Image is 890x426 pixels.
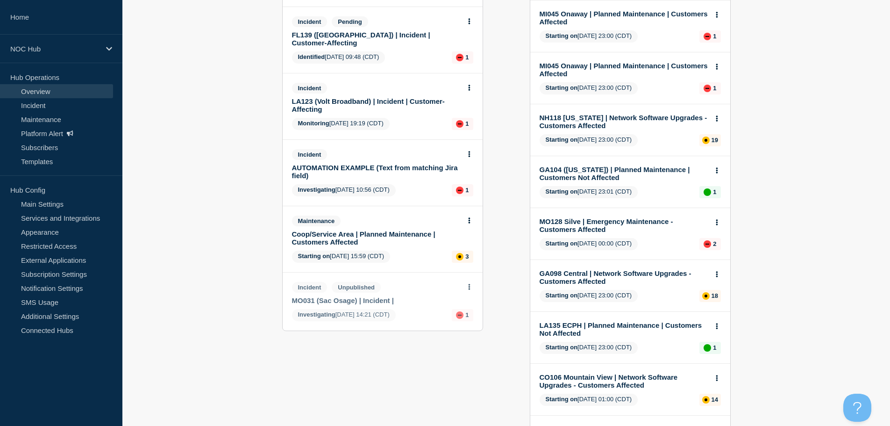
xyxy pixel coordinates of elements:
div: affected [702,137,710,144]
p: 1 [465,54,469,61]
span: Maintenance [292,216,341,226]
span: Investigating [298,311,335,318]
a: MI045 Onaway | Planned Maintenance | Customers Affected [540,62,708,78]
span: Investigating [298,186,335,193]
span: [DATE] 15:59 (CDT) [292,251,391,263]
a: Coop/Service Area | Planned Maintenance | Customers Affected [292,230,461,246]
span: [DATE] 23:00 (CDT) [540,134,638,146]
a: MO031 (Sac Osage) | Incident | [292,296,461,304]
span: Identified [298,53,325,60]
a: LA135 ECPH | Planned Maintenance | Customers Not Affected [540,321,708,337]
div: affected [702,292,710,300]
a: CO106 Mountain View | Network Software Upgrades - Customers Affected [540,373,708,389]
p: 1 [713,33,716,40]
span: Starting on [546,240,578,247]
span: [DATE] 23:00 (CDT) [540,342,638,354]
div: down [456,311,463,319]
span: Incident [292,149,328,160]
span: Pending [332,16,368,27]
span: Starting on [298,253,330,260]
p: 1 [465,311,469,318]
span: Starting on [546,32,578,39]
a: MI045 Onaway | Planned Maintenance | Customers Affected [540,10,708,26]
div: affected [702,396,710,404]
p: 18 [712,292,718,299]
p: 1 [713,344,716,351]
p: 2 [713,240,716,247]
p: 1 [465,187,469,194]
span: [DATE] 19:19 (CDT) [292,118,390,130]
span: [DATE] 23:00 (CDT) [540,82,638,94]
div: down [456,54,463,61]
span: Unpublished [332,282,381,293]
span: [DATE] 23:00 (CDT) [540,290,638,302]
a: NH118 [US_STATE] | Network Software Upgrades - Customers Affected [540,114,708,130]
p: 1 [713,188,716,195]
div: down [456,120,463,128]
span: [DATE] 23:01 (CDT) [540,186,638,198]
a: LA123 (Volt Broadband) | Incident | Customer-Affecting [292,97,461,113]
p: 3 [465,253,469,260]
span: Starting on [546,396,578,403]
span: Starting on [546,292,578,299]
span: Starting on [546,344,578,351]
span: Incident [292,83,328,94]
p: 14 [712,396,718,403]
span: Monitoring [298,120,329,127]
span: Starting on [546,188,578,195]
div: down [704,33,711,40]
span: [DATE] 10:56 (CDT) [292,184,396,196]
a: MO128 Silve | Emergency Maintenance - Customers Affected [540,217,708,233]
p: 1 [465,120,469,127]
span: Starting on [546,84,578,91]
div: down [704,240,711,248]
a: AUTOMATION EXAMPLE (Text from matching Jira field) [292,164,461,180]
a: GA098 Central | Network Software Upgrades - Customers Affected [540,269,708,285]
span: Starting on [546,136,578,143]
span: [DATE] 00:00 (CDT) [540,238,638,250]
span: [DATE] 09:48 (CDT) [292,51,385,64]
iframe: Help Scout Beacon - Open [843,394,871,422]
div: affected [456,253,463,260]
a: GA104 ([US_STATE]) | Planned Maintenance | Customers Not Affected [540,166,708,181]
span: [DATE] 23:00 (CDT) [540,30,638,43]
p: 1 [713,85,716,92]
p: NOC Hub [10,45,100,53]
div: up [704,188,711,196]
a: FL139 ([GEOGRAPHIC_DATA]) | Incident | Customer-Affecting [292,31,461,47]
span: Incident [292,16,328,27]
div: up [704,344,711,352]
span: [DATE] 14:21 (CDT) [292,309,396,321]
div: down [704,85,711,92]
div: down [456,187,463,194]
span: Incident [292,282,328,293]
span: [DATE] 01:00 (CDT) [540,394,638,406]
p: 19 [712,137,718,144]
